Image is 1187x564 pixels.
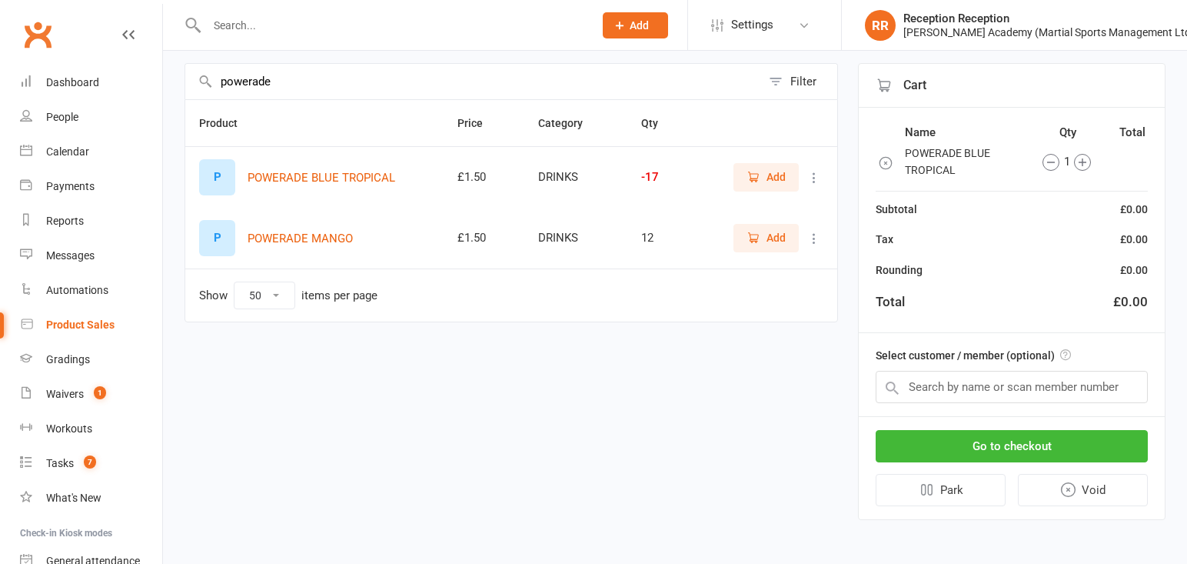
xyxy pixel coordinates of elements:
a: Clubworx [18,15,57,54]
div: Reports [46,215,84,227]
div: Show [199,282,377,309]
span: Add [766,169,786,185]
a: Gradings [20,342,162,377]
span: Category [538,117,600,129]
div: Payments [46,180,95,192]
a: Payments [20,169,162,204]
span: Product [199,117,254,129]
div: £1.50 [457,232,510,245]
a: People [20,100,162,135]
button: Add [733,163,799,191]
a: What's New [20,481,162,516]
div: Subtotal [876,201,917,218]
div: Product Sales [46,319,115,331]
button: POWERADE MANGO [248,229,353,248]
span: 1 [94,386,106,399]
span: Price [457,117,500,129]
div: Calendar [46,145,89,158]
div: Rounding [876,262,923,279]
div: £0.00 [1113,292,1148,312]
button: POWERADE BLUE TROPICAL [248,169,395,187]
div: £1.50 [457,171,510,184]
div: What's New [46,492,101,504]
div: DRINKS [538,232,613,245]
label: Select customer / member (optional) [876,347,1071,364]
button: Add [603,12,668,38]
div: Total [876,292,905,312]
div: Filter [790,72,816,91]
div: -17 [641,171,684,184]
button: Add [733,224,799,252]
input: Search products by name, or scan product code [185,64,761,99]
a: Tasks 7 [20,446,162,481]
button: Qty [641,114,675,132]
div: Automations [46,284,108,296]
div: 1 [1028,152,1105,171]
td: POWERADE BLUE TROPICAL [904,144,1026,180]
div: RR [865,10,896,41]
button: Void [1018,474,1149,506]
div: Workouts [46,422,92,435]
a: Reports [20,204,162,239]
th: Name [904,122,1026,142]
span: Settings [731,8,773,42]
th: Qty [1027,122,1108,142]
a: Dashboard [20,65,162,100]
a: Automations [20,273,162,308]
th: Total [1110,122,1146,142]
div: Waivers [46,388,84,400]
span: Add [766,229,786,246]
div: items per page [301,289,377,302]
div: P [199,220,235,256]
div: Gradings [46,353,90,365]
div: Messages [46,249,95,262]
div: People [46,111,78,123]
div: Tasks [46,457,74,469]
div: £0.00 [1120,262,1148,279]
a: Messages [20,239,162,273]
span: 7 [84,456,96,469]
button: Price [457,114,500,132]
div: Cart [859,64,1165,108]
button: Category [538,114,600,132]
span: Add [630,19,649,32]
div: DRINKS [538,171,613,184]
button: Go to checkout [876,430,1148,462]
input: Search by name or scan member number [876,371,1148,403]
a: Product Sales [20,308,162,342]
div: Dashboard [46,76,99,88]
div: P [199,159,235,195]
button: Product [199,114,254,132]
div: 12 [641,232,684,245]
a: Workouts [20,412,162,446]
span: Qty [641,117,675,129]
button: Filter [761,64,837,99]
div: Tax [876,231,893,248]
div: £0.00 [1120,201,1148,218]
div: £0.00 [1120,231,1148,248]
a: Calendar [20,135,162,169]
input: Search... [202,15,583,36]
button: Park [876,474,1006,506]
a: Waivers 1 [20,377,162,412]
